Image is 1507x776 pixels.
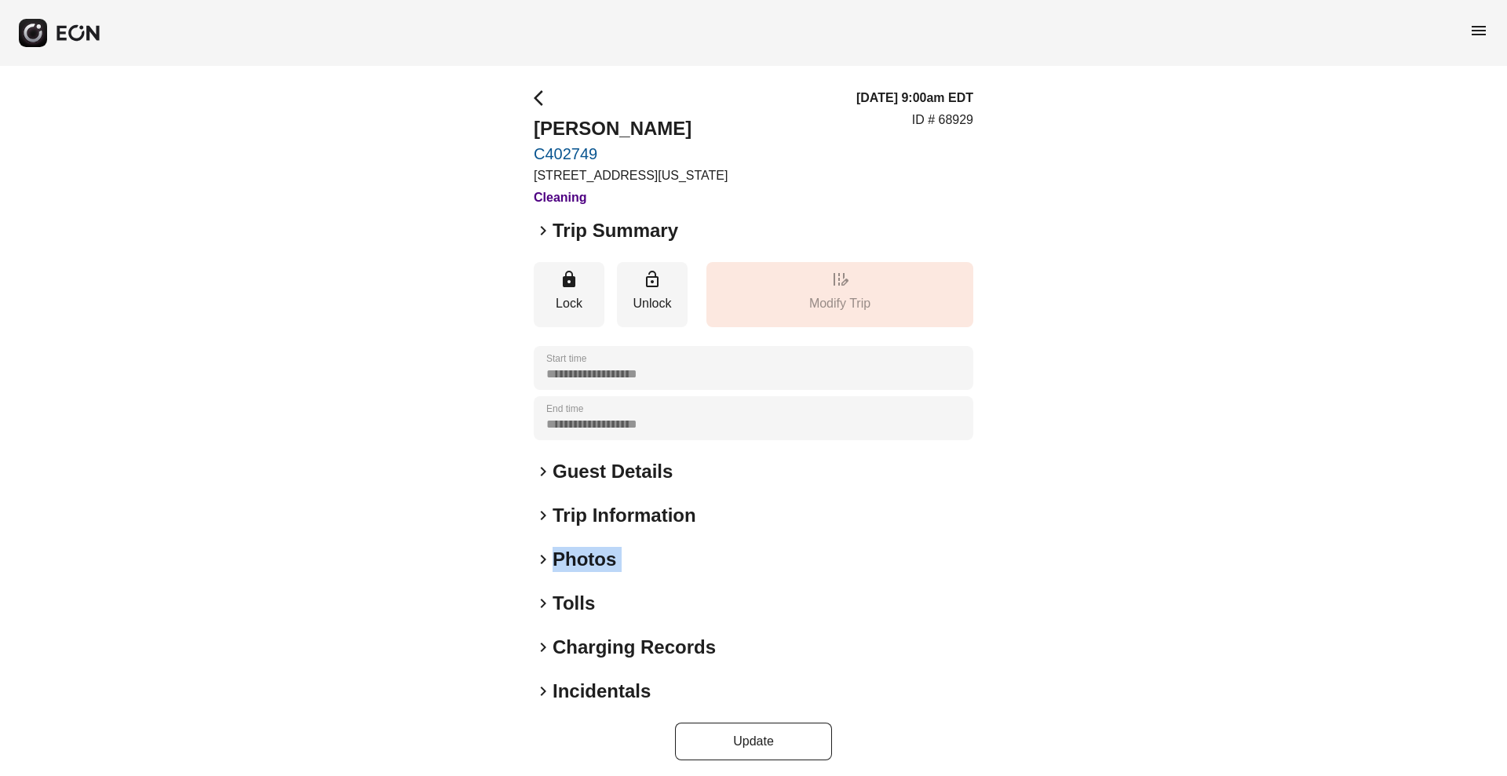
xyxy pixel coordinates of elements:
span: keyboard_arrow_right [534,221,553,240]
h2: Trip Summary [553,218,678,243]
button: Lock [534,262,604,327]
p: Lock [542,294,597,313]
span: menu [1469,21,1488,40]
h2: Photos [553,547,616,572]
span: keyboard_arrow_right [534,682,553,701]
button: Unlock [617,262,688,327]
span: lock [560,270,578,289]
p: Unlock [625,294,680,313]
h3: Cleaning [534,188,728,207]
h2: Guest Details [553,459,673,484]
h2: Trip Information [553,503,696,528]
span: lock_open [643,270,662,289]
h2: Tolls [553,591,595,616]
span: keyboard_arrow_right [534,506,553,525]
p: ID # 68929 [912,111,973,129]
span: keyboard_arrow_right [534,638,553,657]
span: keyboard_arrow_right [534,550,553,569]
h2: Charging Records [553,635,716,660]
h2: Incidentals [553,679,651,704]
button: Update [675,723,832,760]
a: C402749 [534,144,728,163]
p: [STREET_ADDRESS][US_STATE] [534,166,728,185]
h3: [DATE] 9:00am EDT [856,89,973,107]
span: keyboard_arrow_right [534,462,553,481]
span: arrow_back_ios [534,89,553,107]
h2: [PERSON_NAME] [534,116,728,141]
span: keyboard_arrow_right [534,594,553,613]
